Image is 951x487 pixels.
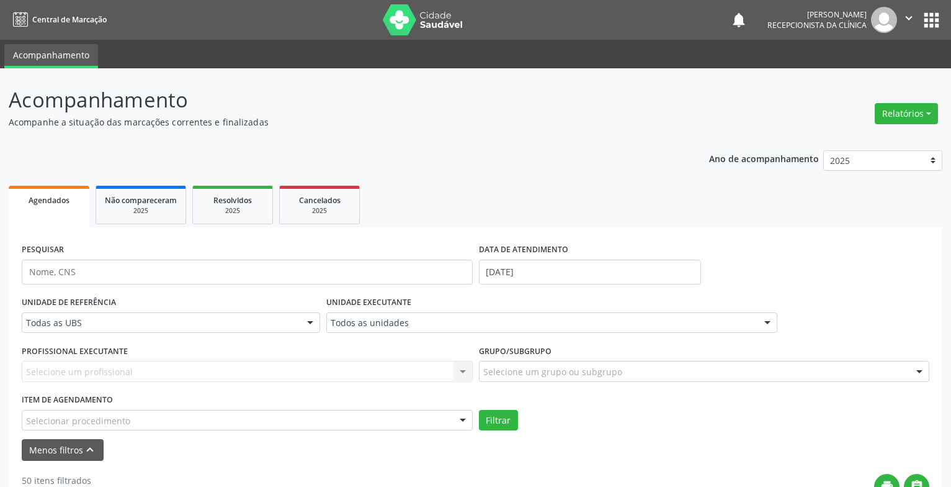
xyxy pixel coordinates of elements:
[479,240,568,260] label: DATA DE ATENDIMENTO
[105,206,177,216] div: 2025
[4,44,98,68] a: Acompanhamento
[9,84,663,116] p: Acompanhamento
[326,293,411,312] label: UNIDADE EXECUTANTE
[22,293,116,312] label: UNIDADE DE REFERÊNCIA
[9,116,663,129] p: Acompanhe a situação das marcações correntes e finalizadas
[299,195,341,206] span: Cancelados
[483,365,622,378] span: Selecione um grupo ou subgrupo
[767,9,867,20] div: [PERSON_NAME]
[29,195,69,206] span: Agendados
[22,342,128,361] label: PROFISSIONAL EXECUTANTE
[83,443,97,457] i: keyboard_arrow_up
[22,439,104,461] button: Menos filtroskeyboard_arrow_up
[22,260,473,284] input: Nome, CNS
[288,206,350,216] div: 2025
[767,20,867,30] span: Recepcionista da clínica
[32,14,107,25] span: Central de Marcação
[897,7,921,33] button: 
[22,474,154,487] div: 50 itens filtrados
[26,414,130,427] span: Selecionar procedimento
[479,342,551,361] label: Grupo/Subgrupo
[105,195,177,206] span: Não compareceram
[479,410,518,431] button: Filtrar
[22,240,64,260] label: PESQUISAR
[921,9,942,31] button: apps
[871,7,897,33] img: img
[9,9,107,30] a: Central de Marcação
[213,195,252,206] span: Resolvidos
[22,391,113,410] label: Item de agendamento
[875,103,938,124] button: Relatórios
[902,11,916,25] i: 
[26,317,295,329] span: Todas as UBS
[709,150,819,166] p: Ano de acompanhamento
[331,317,752,329] span: Todos as unidades
[479,260,701,284] input: Selecione um intervalo
[202,206,264,216] div: 2025
[730,11,748,29] button: notifications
